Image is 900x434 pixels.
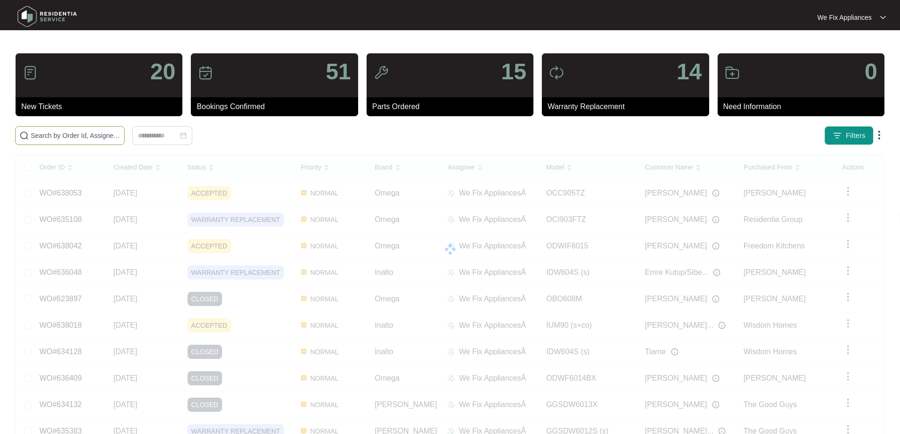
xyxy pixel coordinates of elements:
[677,60,702,83] p: 14
[846,131,866,141] span: Filters
[372,101,533,112] p: Parts Ordered
[549,65,564,80] img: icon
[19,131,29,140] img: search-icon
[21,101,182,112] p: New Tickets
[198,65,213,80] img: icon
[150,60,175,83] p: 20
[548,101,709,112] p: Warranty Replacement
[723,101,884,112] p: Need Information
[23,65,38,80] img: icon
[824,126,874,145] button: filter iconFilters
[725,65,740,80] img: icon
[817,13,872,22] p: We Fix Appliances
[874,129,885,141] img: dropdown arrow
[374,65,389,80] img: icon
[832,131,842,140] img: filter icon
[501,60,526,83] p: 15
[865,60,877,83] p: 0
[326,60,351,83] p: 51
[31,130,120,141] input: Search by Order Id, Assignee Name, Customer Name, Brand and Model
[197,101,358,112] p: Bookings Confirmed
[880,15,886,20] img: dropdown arrow
[14,2,80,31] img: residentia service logo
